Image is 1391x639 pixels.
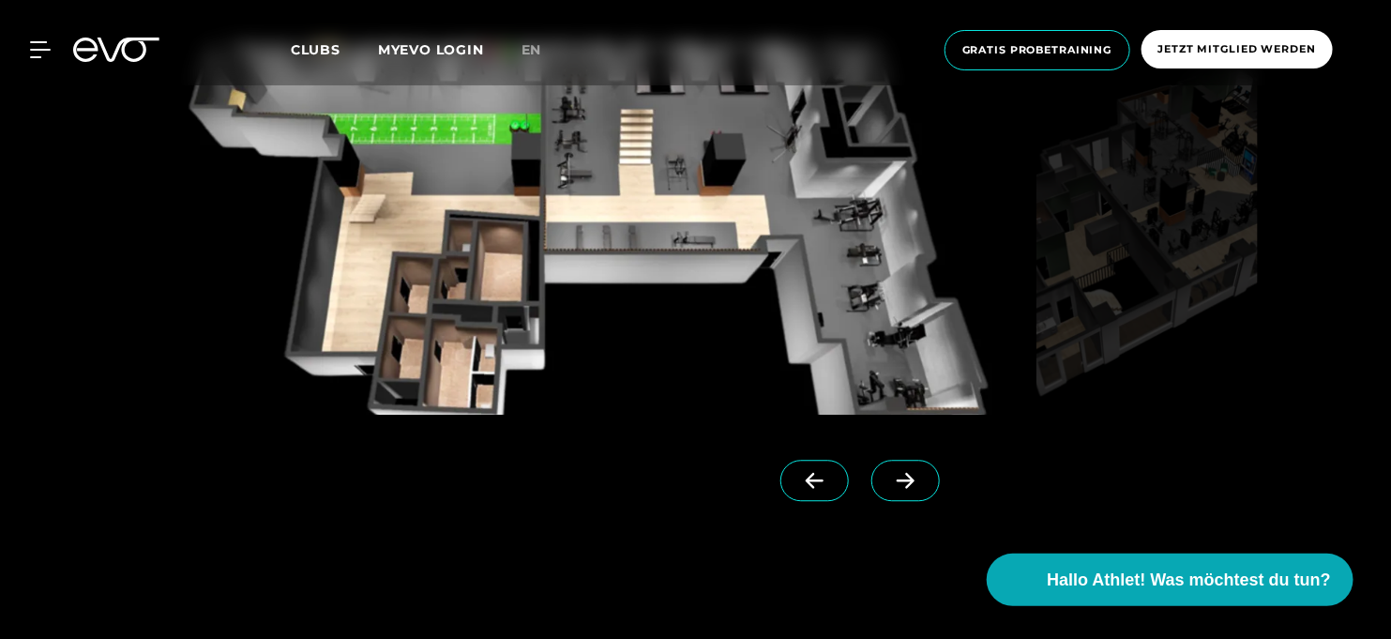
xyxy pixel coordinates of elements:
img: evofitness [141,42,1029,415]
span: Jetzt Mitglied werden [1158,41,1316,57]
span: Gratis Probetraining [962,42,1112,58]
a: Clubs [291,40,378,58]
a: Gratis Probetraining [939,30,1136,70]
a: en [522,39,565,61]
span: en [522,41,542,58]
span: Clubs [291,41,340,58]
span: Hallo Athlet! Was möchtest du tun? [1047,568,1331,593]
a: MYEVO LOGIN [378,41,484,58]
a: Jetzt Mitglied werden [1136,30,1338,70]
img: evofitness [1036,42,1259,415]
button: Hallo Athlet! Was möchtest du tun? [987,554,1353,606]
